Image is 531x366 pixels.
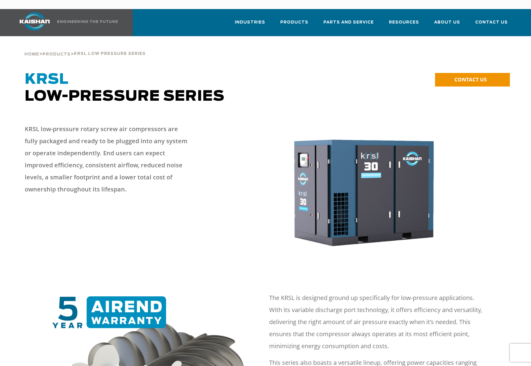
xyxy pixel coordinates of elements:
[74,52,146,56] span: KRSL LOW PRESSURE SERIES
[25,123,192,195] p: KRSL low-pressure rotary screw air compressors are fully packaged and ready to be plugged into an...
[435,73,510,87] a: CONTACT US
[434,14,460,35] a: About Us
[475,19,508,26] span: Contact Us
[25,72,224,104] span: Low-Pressure Series
[12,9,119,36] a: Kaishan USA
[389,19,419,26] span: Resources
[24,52,39,56] span: HOME
[43,51,71,57] a: PRODUCTS
[43,52,71,56] span: PRODUCTS
[24,51,39,57] a: HOME
[454,76,487,83] span: CONTACT US
[12,12,57,30] img: kaishan logo
[323,14,374,35] a: Parts and Service
[434,19,460,26] span: About Us
[235,19,265,26] span: Industries
[234,117,492,262] img: krsl30
[269,292,486,352] p: The KRSL is designed ground up specifically for low-pressure applications. With its variable disc...
[389,14,419,35] a: Resources
[280,19,308,26] span: Products
[323,19,374,26] span: Parts and Service
[235,14,265,35] a: Industries
[280,14,308,35] a: Products
[475,14,508,35] a: Contact Us
[24,36,146,59] div: > >
[25,72,68,87] span: KRSL
[57,20,118,23] img: Engineering the future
